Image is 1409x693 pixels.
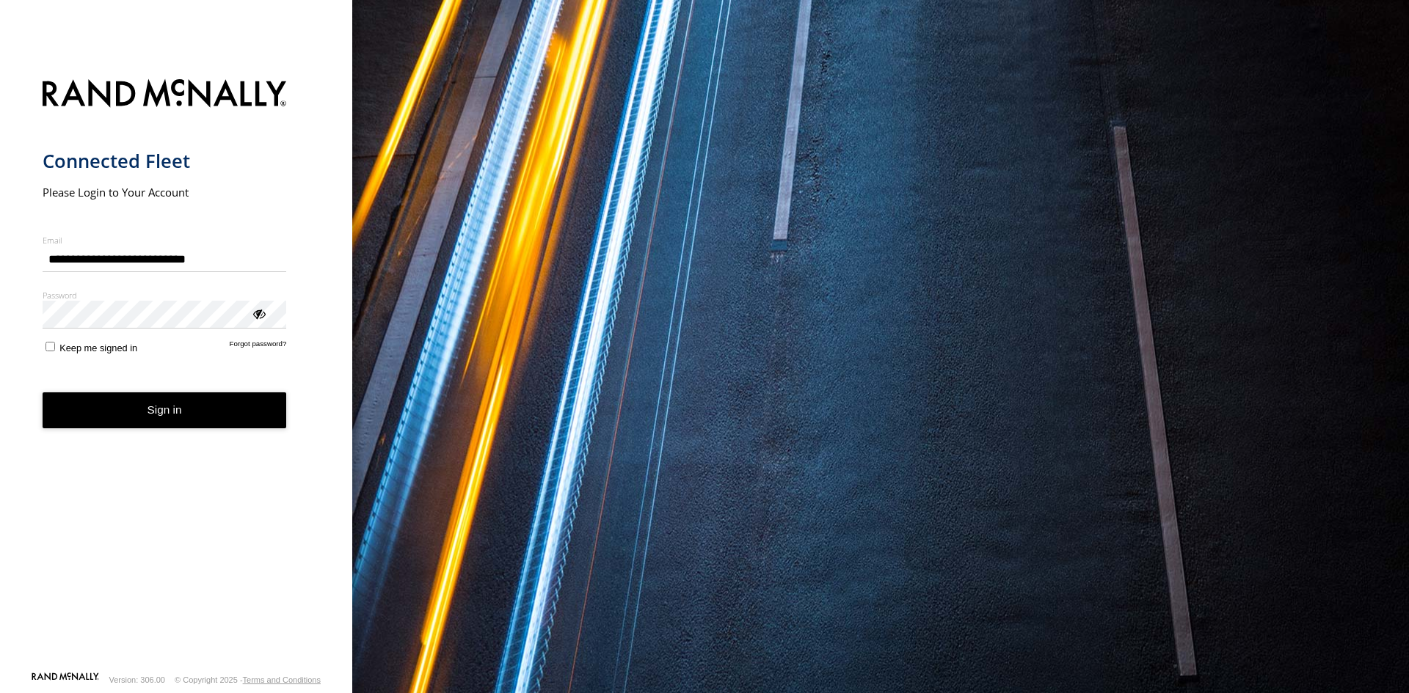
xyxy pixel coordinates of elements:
a: Forgot password? [230,340,287,353]
form: main [43,70,310,671]
button: Sign in [43,392,287,428]
label: Password [43,290,287,301]
img: Rand McNally [43,76,287,114]
div: Version: 306.00 [109,675,165,684]
a: Visit our Website [32,672,99,687]
a: Terms and Conditions [243,675,321,684]
h2: Please Login to Your Account [43,185,287,199]
label: Email [43,235,287,246]
div: ViewPassword [251,306,266,320]
h1: Connected Fleet [43,149,287,173]
input: Keep me signed in [45,342,55,351]
div: © Copyright 2025 - [175,675,321,684]
span: Keep me signed in [59,342,137,353]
